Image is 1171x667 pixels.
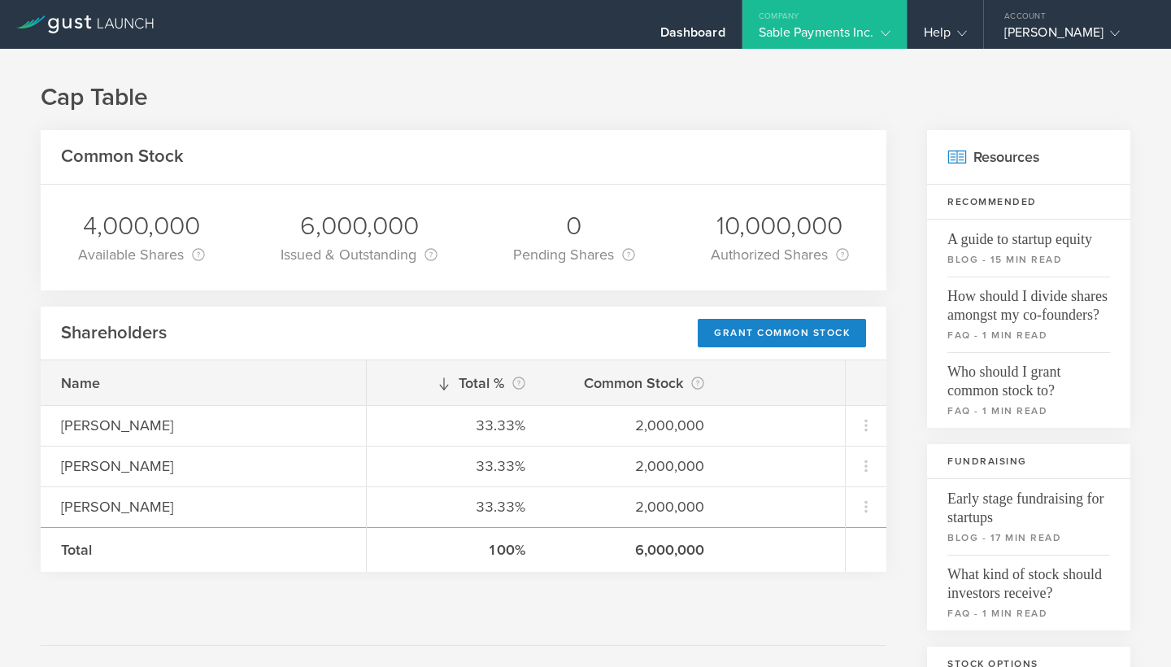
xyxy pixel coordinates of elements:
[61,321,167,345] h2: Shareholders
[61,456,346,477] div: [PERSON_NAME]
[61,373,346,394] div: Name
[1090,589,1171,667] iframe: Chat Widget
[927,130,1130,185] h2: Resources
[387,372,525,395] div: Total %
[947,277,1110,325] span: How should I divide shares amongst my co-founders?
[927,352,1130,428] a: Who should I grant common stock to?faq - 1 min read
[281,243,437,266] div: Issued & Outstanding
[947,220,1110,249] span: A guide to startup equity
[387,456,525,477] div: 33.33%
[711,209,849,243] div: 10,000,000
[927,220,1130,277] a: A guide to startup equityblog - 15 min read
[513,209,635,243] div: 0
[566,539,704,560] div: 6,000,000
[61,496,346,517] div: [PERSON_NAME]
[566,456,704,477] div: 2,000,000
[947,555,1110,603] span: What kind of stock should investors receive?
[927,277,1130,352] a: How should I divide shares amongst my co-founders?faq - 1 min read
[924,24,967,49] div: Help
[61,539,346,560] div: Total
[660,24,725,49] div: Dashboard
[387,496,525,517] div: 33.33%
[947,479,1110,527] span: Early stage fundraising for startups
[1004,24,1143,49] div: [PERSON_NAME]
[281,209,437,243] div: 6,000,000
[947,530,1110,545] small: blog - 17 min read
[927,185,1130,220] h3: Recommended
[927,555,1130,630] a: What kind of stock should investors receive?faq - 1 min read
[78,243,205,266] div: Available Shares
[947,403,1110,418] small: faq - 1 min read
[698,319,866,347] div: Grant Common Stock
[513,243,635,266] div: Pending Shares
[566,372,704,395] div: Common Stock
[78,209,205,243] div: 4,000,000
[566,496,704,517] div: 2,000,000
[566,415,704,436] div: 2,000,000
[711,243,849,266] div: Authorized Shares
[927,479,1130,555] a: Early stage fundraising for startupsblog - 17 min read
[61,145,184,168] h2: Common Stock
[41,81,1130,114] h1: Cap Table
[387,415,525,436] div: 33.33%
[947,328,1110,342] small: faq - 1 min read
[759,24,890,49] div: Sable Payments Inc.
[927,444,1130,479] h3: Fundraising
[387,539,525,560] div: 100%
[947,252,1110,267] small: blog - 15 min read
[947,606,1110,621] small: faq - 1 min read
[947,352,1110,400] span: Who should I grant common stock to?
[61,415,346,436] div: [PERSON_NAME]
